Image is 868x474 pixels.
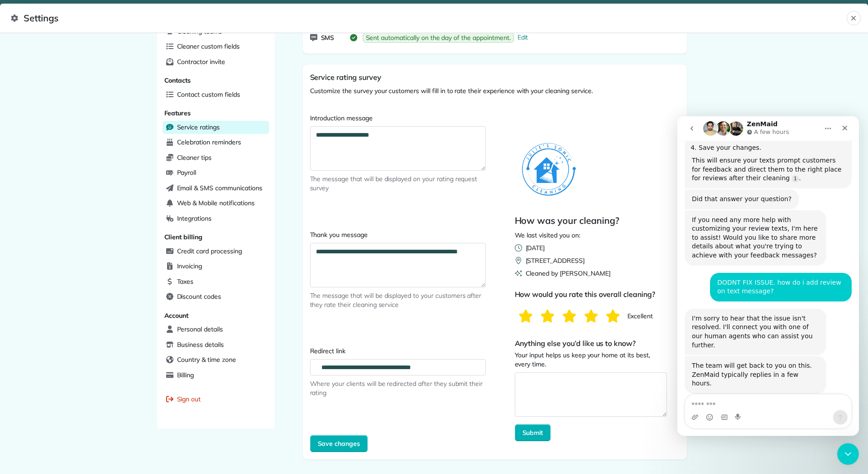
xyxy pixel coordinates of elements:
span: Cleaner custom fields [177,42,240,51]
a: Web & Mobile notifications [163,197,269,210]
a: Invoicing [163,260,269,273]
h2: How was your cleaning? [515,214,619,227]
a: Sent automatically on the day of the appointment.Edit [361,29,532,46]
a: Payroll [163,166,269,180]
button: Save changes [310,435,368,452]
span: Integrations [177,214,212,223]
span: Submit [523,428,543,437]
a: Business details [163,338,269,352]
p: Customize the survey your customers will fill in to rate their experience with your cleaning serv... [310,86,680,95]
a: Integrations [163,212,269,226]
span: Web & Mobile notifications [177,198,255,207]
span: Email & SMS communications [177,183,262,193]
span: Credit card processing [177,247,242,256]
span: Save changes [318,439,360,448]
a: Service ratings [163,121,269,134]
a: Email & SMS communications [163,182,269,195]
p: Cleaned by [PERSON_NAME] [526,269,611,278]
a: Contractor invite [163,55,269,69]
label: How would you rate this overall cleaning? [515,289,669,300]
a: Personal details [163,323,269,336]
button: Close [847,11,861,25]
span: Discount codes [177,292,221,301]
span: Sent automatically on the day of the appointment. [366,33,511,42]
button: Submit [515,424,551,441]
span: Cleaner tips [177,153,212,162]
span: Service ratings [177,123,220,132]
span: Contact custom fields [177,90,240,99]
p: [STREET_ADDRESS] [526,256,585,265]
span: Celebration reminders [177,138,241,147]
p: [DATE] [526,243,545,252]
a: Cleaner custom fields [163,40,269,54]
p: We last visited you on: [515,231,619,240]
a: Sign out [163,393,269,406]
a: Discount codes [163,290,269,304]
p: Anything else you’d like us to know? [515,338,667,349]
label: Thank you message [310,230,486,239]
iframe: Intercom live chat [677,116,859,436]
span: Billing [177,370,194,380]
span: Client billing [164,233,202,241]
a: Celebration reminders [163,136,269,149]
span: Taxes [177,277,194,286]
span: Account [164,311,189,320]
span: The message that will be displayed on your rating request survey [310,174,486,193]
span: Excellent [627,311,653,321]
span: Contacts [164,76,191,84]
span: Settings [11,11,847,25]
label: Your input helps us keep your home at its best, every time. [515,351,667,369]
span: SMS [321,33,335,42]
span: Contractor invite [177,57,225,66]
a: Credit card processing [163,245,269,258]
h2: Service rating survey [310,72,680,83]
a: Billing [163,369,269,382]
span: Where your clients will be redirected after they submit their rating [310,379,486,397]
span: Edit [518,33,528,43]
a: Cleaner tips [163,151,269,165]
a: Contact custom fields [163,88,269,102]
span: Country & time zone [177,355,236,364]
span: Payroll [177,168,197,177]
span: The message that will be displayed to your customers after they rate their cleaning service [310,291,486,309]
span: Business details [177,340,224,349]
a: Taxes [163,275,269,289]
iframe: Intercom live chat [837,443,859,465]
label: Introduction message [310,114,486,123]
label: Redirect link [310,346,486,355]
span: Invoicing [177,262,202,271]
span: Features [164,109,191,117]
span: Personal details [177,325,223,334]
